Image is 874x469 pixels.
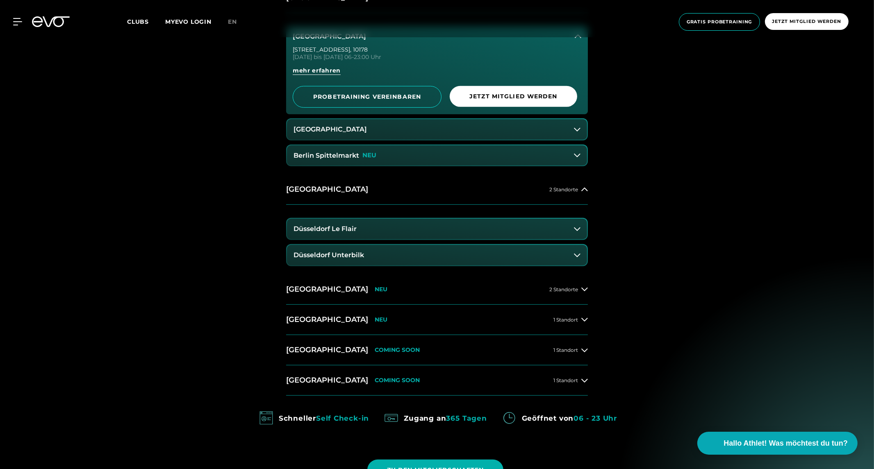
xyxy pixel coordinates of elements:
[286,305,588,335] button: [GEOGRAPHIC_DATA]NEU1 Standort
[294,251,364,259] h3: Düsseldorf Unterbilk
[294,126,367,133] h3: [GEOGRAPHIC_DATA]
[697,432,858,455] button: Hallo Athlet! Was möchtest du tun?
[382,409,401,427] img: evofitness
[316,414,369,422] em: Self Check-in
[286,284,368,295] h2: [GEOGRAPHIC_DATA]
[404,412,487,425] div: Zugang an
[257,409,275,427] img: evofitness
[294,152,359,159] h3: Berlin Spittelmarkt
[446,414,487,422] em: 365 Tagen
[375,316,387,323] p: NEU
[375,377,420,384] p: COMING SOON
[286,375,368,385] h2: [GEOGRAPHIC_DATA]
[293,66,581,81] a: mehr erfahren
[469,92,558,101] span: Jetzt Mitglied werden
[286,315,368,325] h2: [GEOGRAPHIC_DATA]
[286,274,588,305] button: [GEOGRAPHIC_DATA]NEU2 Standorte
[165,18,212,25] a: MYEVO LOGIN
[375,347,420,353] p: COMING SOON
[287,245,587,265] button: Düsseldorf Unterbilk
[287,219,587,239] button: Düsseldorf Le Flair
[772,18,841,25] span: Jetzt Mitglied werden
[286,335,588,365] button: [GEOGRAPHIC_DATA]COMING SOON1 Standort
[279,412,369,425] div: Schneller
[228,18,237,25] span: en
[549,187,578,192] span: 2 Standorte
[553,347,578,353] span: 1 Standort
[293,66,341,75] span: mehr erfahren
[313,93,421,101] span: PROBETRAINING VEREINBAREN
[127,18,149,25] span: Clubs
[294,225,357,233] h3: Düsseldorf Le Flair
[676,13,762,31] a: Gratis Probetraining
[287,119,587,140] button: [GEOGRAPHIC_DATA]
[286,345,368,355] h2: [GEOGRAPHIC_DATA]
[687,18,752,25] span: Gratis Probetraining
[450,86,581,108] a: Jetzt Mitglied werden
[574,414,617,422] em: 06 - 23 Uhr
[286,184,368,195] h2: [GEOGRAPHIC_DATA]
[553,378,578,383] span: 1 Standort
[553,317,578,322] span: 1 Standort
[522,412,617,425] div: Geöffnet von
[549,287,578,292] span: 2 Standorte
[287,145,587,166] button: Berlin SpittelmarktNEU
[293,86,442,108] a: PROBETRAINING VEREINBAREN
[127,18,165,25] a: Clubs
[293,54,581,60] div: [DATE] bis [DATE] 06-23:00 Uhr
[286,365,588,396] button: [GEOGRAPHIC_DATA]COMING SOON1 Standort
[762,13,851,31] a: Jetzt Mitglied werden
[362,152,376,159] p: NEU
[375,286,387,293] p: NEU
[293,47,581,52] div: [STREET_ADDRESS] , 10178
[724,438,848,449] span: Hallo Athlet! Was möchtest du tun?
[500,409,519,427] img: evofitness
[286,174,588,205] button: [GEOGRAPHIC_DATA]2 Standorte
[228,17,247,27] a: en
